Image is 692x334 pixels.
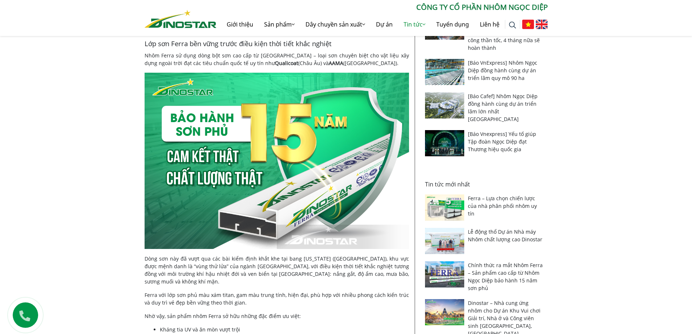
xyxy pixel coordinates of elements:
[468,59,537,81] a: [Báo VnExpress] Nhôm Ngọc Diệp đồng hành cùng dự án triển lãm quy mô 90 ha
[425,59,465,85] img: [Báo VnExpress] Nhôm Ngọc Diệp đồng hành cùng dự án triển lãm quy mô 90 ha
[522,20,534,29] img: Tiếng Việt
[145,52,409,67] p: Nhôm Ferra sử dụng dòng bột sơn cao cấp từ [GEOGRAPHIC_DATA] – loại sơn chuyên biệt cho vật liệu ...
[398,13,431,36] a: Tin tức
[425,180,543,189] p: Tin tức mới nhất
[468,228,542,243] a: Lễ động thổ Dự án Nhà máy Nhôm chất lượng cao Dinostar
[431,13,474,36] a: Tuyển dụng
[468,130,536,153] a: [Báo Vnexpress] Yếu tố giúp Tập đoàn Ngọc Diệp đạt Thương hiệu quốc gia
[221,13,259,36] a: Giới thiệu
[474,13,505,36] a: Liên hệ
[275,60,298,67] strong: Qualicoat
[371,13,398,36] a: Dự án
[468,195,537,217] a: Ferra – Lựa chọn chiến lược của nhà phân phối nhôm uy tín
[145,291,409,306] p: Ferra với lớp sơn phủ màu xám titan, gam màu trung tính, hiện đại, phù hợp với nhiều phong cách k...
[145,255,409,285] p: Dòng sơn này đã vượt qua các bài kiểm định khắt khe tại bang [US_STATE] ([GEOGRAPHIC_DATA]), khu ...
[425,130,465,156] img: [Báo Vnexpress] Yếu tố giúp Tập đoàn Ngọc Diệp đạt Thương hiệu quốc gia
[145,10,216,28] img: Nhôm Dinostar
[425,261,465,287] img: Chính thức ra mắt Nhôm Ferra – Sản phẩm cao cấp từ Nhôm Ngọc Diệp bảo hành 15 năm sơn phủ
[300,13,371,36] a: Dây chuyền sản xuất
[536,20,548,29] img: English
[145,39,332,48] span: Lớp sơn Ferra bền vững trước điều kiện thời tiết khắc nghiệt
[509,21,516,29] img: search
[468,262,543,291] a: Chính thức ra mắt Nhôm Ferra – Sản phẩm cao cấp từ Nhôm Ngọc Diệp bảo hành 15 năm sơn phủ
[216,2,548,13] p: CÔNG TY CỔ PHẦN NHÔM NGỌC DIỆP
[145,312,409,320] p: Nhờ vậy, sản phẩm nhôm Ferra sở hữu những đặc điểm ưu việt:
[425,228,465,254] img: Lễ động thổ Dự án Nhà máy Nhôm chất lượng cao Dinostar
[160,326,409,333] li: Kháng tia UV và ăn mòn vượt trội
[468,93,538,122] a: [Báo Cafef] Nhôm Ngọc Diệp đồng hành cùng dự án triển lãm lớn nhất [GEOGRAPHIC_DATA]
[329,60,343,67] strong: AAMA
[259,13,300,36] a: Sản phẩm
[425,299,465,325] img: Dinostar – Nhà cung ứng nhôm cho Dự án Khu Vui chơi Giải trí, Nhà ở và Công viên sinh thái đảo Vũ...
[425,194,465,221] img: Ferra – Lựa chọn chiến lược của nhà phân phối nhôm uy tín
[425,92,465,118] img: [Báo Cafef] Nhôm Ngọc Diệp đồng hành cùng dự án triển lãm lớn nhất Đông Nam Á
[145,73,409,249] img: Nhôm Ferra – Cam kết chất lượng dài hạn với chính sách bảo hành 15 năm bề mặt sơn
